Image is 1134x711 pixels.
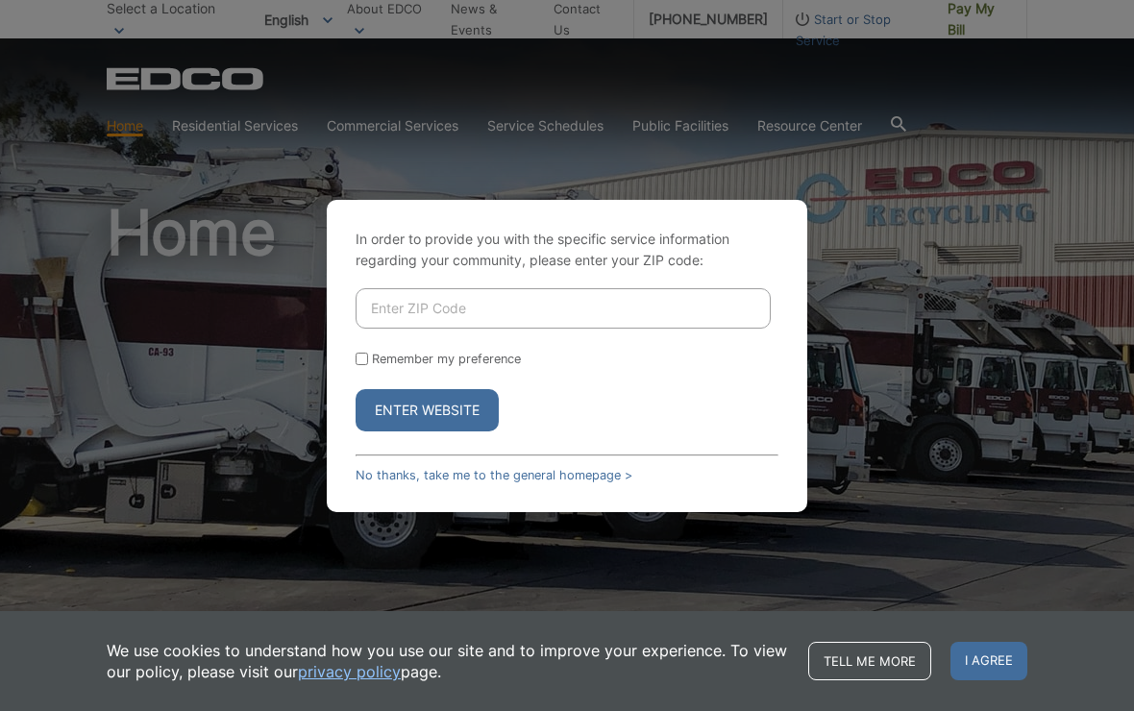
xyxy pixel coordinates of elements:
[372,352,521,366] label: Remember my preference
[107,640,789,682] p: We use cookies to understand how you use our site and to improve your experience. To view our pol...
[356,229,778,271] p: In order to provide you with the specific service information regarding your community, please en...
[950,642,1027,680] span: I agree
[808,642,931,680] a: Tell me more
[356,389,499,431] button: Enter Website
[356,468,632,482] a: No thanks, take me to the general homepage >
[356,288,771,329] input: Enter ZIP Code
[298,661,401,682] a: privacy policy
